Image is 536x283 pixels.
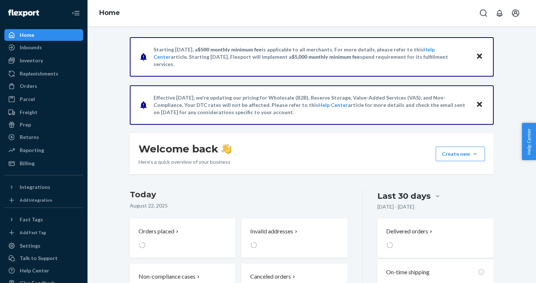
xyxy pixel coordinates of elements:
[4,119,83,131] a: Prep
[139,227,174,236] p: Orders placed
[20,183,50,191] div: Integrations
[436,147,485,161] button: Create new
[20,255,58,262] div: Talk to Support
[20,160,35,167] div: Billing
[4,93,83,105] a: Parcel
[20,133,39,141] div: Returns
[386,227,434,236] button: Delivered orders
[20,96,35,103] div: Parcel
[69,6,83,20] button: Close Navigation
[8,9,39,17] img: Flexport logo
[130,202,347,209] p: August 22, 2025
[4,240,83,252] a: Settings
[20,229,46,236] div: Add Fast Tag
[20,31,34,39] div: Home
[4,29,83,41] a: Home
[492,6,507,20] button: Open notifications
[130,189,347,201] h3: Today
[4,144,83,156] a: Reporting
[4,265,83,276] a: Help Center
[250,272,291,281] p: Canceled orders
[20,197,52,203] div: Add Integration
[241,218,347,258] button: Invalid addresses
[4,68,83,80] a: Replenishments
[4,196,83,205] a: Add Integration
[20,109,38,116] div: Freight
[250,227,293,236] p: Invalid addresses
[4,158,83,169] a: Billing
[20,242,40,249] div: Settings
[221,144,232,154] img: hand-wave emoji
[99,9,120,17] a: Home
[4,228,83,237] a: Add Fast Tag
[139,158,232,166] p: Here’s a quick overview of your business
[198,46,262,53] span: $500 monthly minimum fee
[4,42,83,53] a: Inbounds
[386,268,430,276] p: On-time shipping
[522,123,536,160] button: Help Center
[377,203,414,210] p: [DATE] - [DATE]
[475,51,484,62] button: Close
[139,272,195,281] p: Non-compliance cases
[4,55,83,66] a: Inventory
[4,214,83,225] button: Fast Tags
[20,267,49,274] div: Help Center
[475,100,484,110] button: Close
[154,94,469,116] p: Effective [DATE], we're updating our pricing for Wholesale (B2B), Reserve Storage, Value-Added Se...
[292,54,360,60] span: $5,000 monthly minimum fee
[20,121,31,128] div: Prep
[4,106,83,118] a: Freight
[4,252,83,264] button: Talk to Support
[4,80,83,92] a: Orders
[476,6,491,20] button: Open Search Box
[130,218,236,258] button: Orders placed
[508,6,523,20] button: Open account menu
[20,82,37,90] div: Orders
[318,102,348,108] a: Help Center
[4,181,83,193] button: Integrations
[20,216,43,223] div: Fast Tags
[154,46,469,68] p: Starting [DATE], a is applicable to all merchants. For more details, please refer to this article...
[377,190,431,202] div: Last 30 days
[20,70,58,77] div: Replenishments
[20,147,44,154] div: Reporting
[4,131,83,143] a: Returns
[20,57,43,64] div: Inventory
[20,44,42,51] div: Inbounds
[139,142,232,155] h1: Welcome back
[93,3,126,24] ol: breadcrumbs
